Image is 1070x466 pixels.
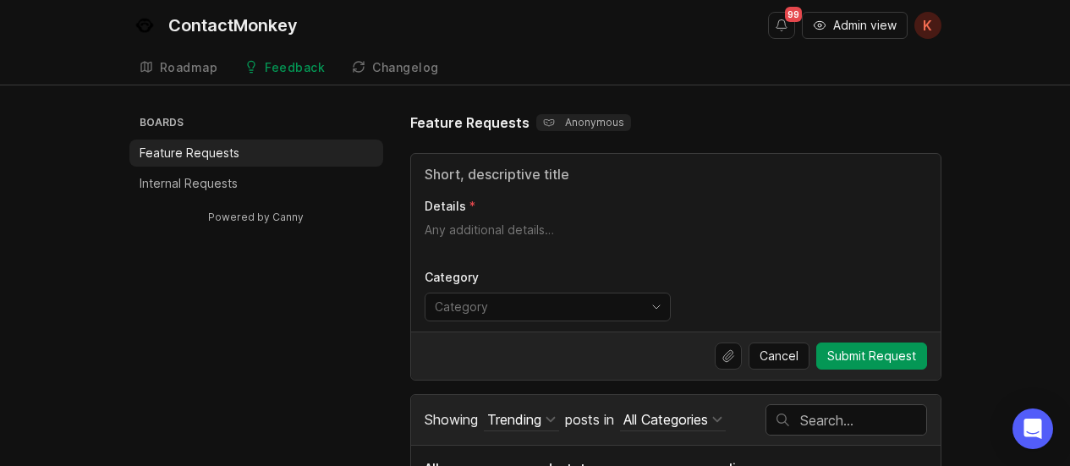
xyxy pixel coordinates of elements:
[487,410,541,429] div: Trending
[129,140,383,167] a: Feature Requests
[342,51,449,85] a: Changelog
[234,51,335,85] a: Feedback
[372,62,439,74] div: Changelog
[425,411,478,428] span: Showing
[129,170,383,197] a: Internal Requests
[1012,408,1053,449] div: Open Intercom Messenger
[140,145,239,162] p: Feature Requests
[760,348,798,365] span: Cancel
[543,116,624,129] p: Anonymous
[410,112,530,133] h1: Feature Requests
[425,222,927,255] textarea: Details
[623,410,708,429] div: All Categories
[425,164,927,184] input: Title
[785,7,802,22] span: 99
[136,112,383,136] h3: Boards
[425,198,466,215] p: Details
[140,175,238,192] p: Internal Requests
[425,269,671,286] p: Category
[425,293,671,321] div: toggle menu
[833,17,897,34] span: Admin view
[923,15,932,36] span: K
[129,51,228,85] a: Roadmap
[129,10,160,41] img: ContactMonkey logo
[827,348,916,365] span: Submit Request
[768,12,795,39] button: Notifications
[168,17,298,34] div: ContactMonkey
[435,298,641,316] input: Category
[914,12,941,39] button: K
[749,343,809,370] button: Cancel
[484,408,559,431] button: Showing
[802,12,908,39] button: Admin view
[816,343,927,370] button: Submit Request
[265,62,325,74] div: Feedback
[620,408,726,431] button: posts in
[800,411,926,430] input: Search…
[160,62,218,74] div: Roadmap
[206,207,306,227] a: Powered by Canny
[565,411,614,428] span: posts in
[715,343,742,370] button: Upload file
[643,300,670,314] svg: toggle icon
